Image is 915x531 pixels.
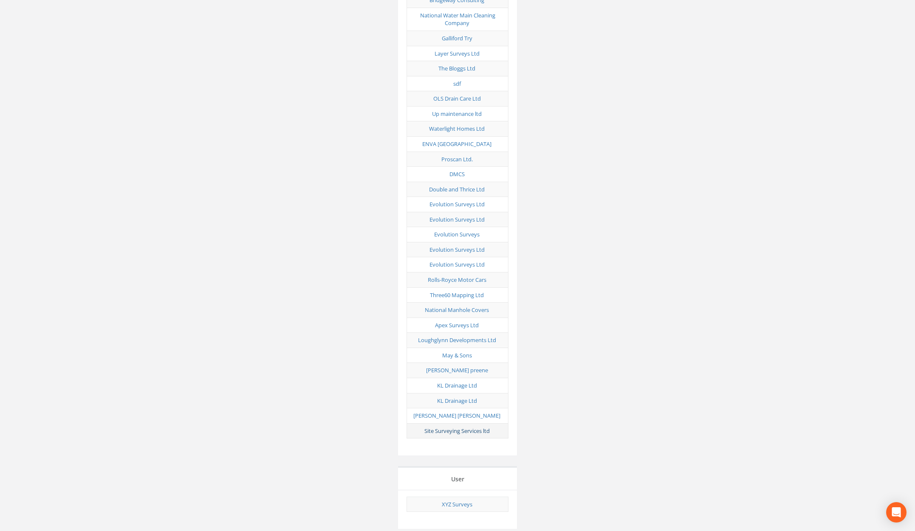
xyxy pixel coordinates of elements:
[422,140,491,148] a: ENVA [GEOGRAPHIC_DATA]
[420,11,495,27] a: National Water Main Cleaning Company
[429,185,485,193] a: Double and Thrice Ltd
[413,412,500,419] a: [PERSON_NAME] [PERSON_NAME]
[434,230,480,238] a: Evolution Surveys
[442,34,472,42] a: Galliford Try
[404,476,511,482] h4: User
[429,216,485,223] a: Evolution Surveys Ltd
[429,200,485,208] a: Evolution Surveys Ltd
[442,351,472,359] a: May & Sons
[430,291,484,299] a: Three60 Mapping Ltd
[428,276,486,284] a: Rolls-Royce Motor Cars
[418,336,496,344] a: Loughglynn Developments Ltd
[886,502,907,523] div: Open Intercom Messenger
[429,125,485,132] a: Waterlight Homes Ltd
[442,500,472,508] a: XYZ Surveys
[435,321,479,329] a: Apex Surveys Ltd
[453,80,461,87] a: sdf
[441,155,473,163] a: Proscan Ltd.
[424,427,490,435] a: Site Surveying Services ltd
[438,65,475,72] a: The Bloggs Ltd
[435,50,480,57] a: Layer Surveys Ltd
[437,382,477,389] a: KL Drainage Ltd
[429,246,485,253] a: Evolution Surveys Ltd
[432,110,482,118] a: Up maintenance ltd
[429,261,485,268] a: Evolution Surveys Ltd
[449,170,465,178] a: DMCS
[425,306,489,314] a: National Manhole Covers
[433,95,481,102] a: OLS Drain Care Ltd
[426,366,488,374] a: [PERSON_NAME] preene
[437,397,477,405] a: KL Drainage Ltd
